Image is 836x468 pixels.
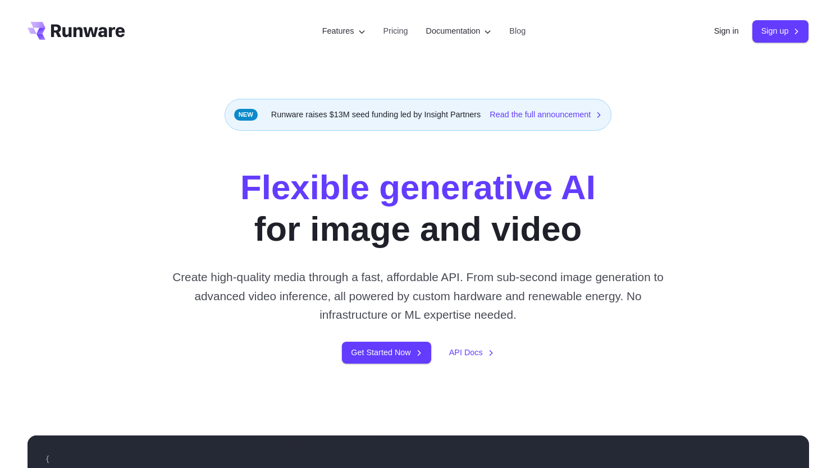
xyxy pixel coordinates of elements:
[322,25,366,38] label: Features
[490,108,602,121] a: Read the full announcement
[383,25,408,38] a: Pricing
[225,99,612,131] div: Runware raises $13M seed funding led by Insight Partners
[28,22,125,40] a: Go to /
[426,25,492,38] label: Documentation
[168,268,668,324] p: Create high-quality media through a fast, affordable API. From sub-second image generation to adv...
[752,20,809,42] a: Sign up
[449,346,494,359] a: API Docs
[240,167,596,250] h1: for image and video
[509,25,526,38] a: Blog
[714,25,739,38] a: Sign in
[342,342,431,364] a: Get Started Now
[240,168,596,207] strong: Flexible generative AI
[45,455,50,464] span: {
